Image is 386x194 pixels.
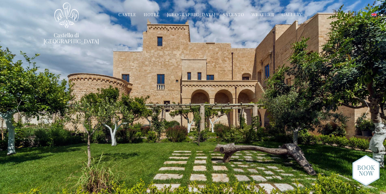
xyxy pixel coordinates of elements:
a: Gallery [282,12,302,19]
a: Hotel [144,12,160,19]
a: [GEOGRAPHIC_DATA] [167,12,215,19]
a: Castle [118,12,136,19]
a: Weather [251,12,274,19]
a: Castello di [GEOGRAPHIC_DATA] [44,32,89,44]
img: English [371,13,377,16]
img: new-booknow.png [352,155,380,186]
a: Salento [223,12,244,19]
img: Castello di Ugento [54,2,79,28]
